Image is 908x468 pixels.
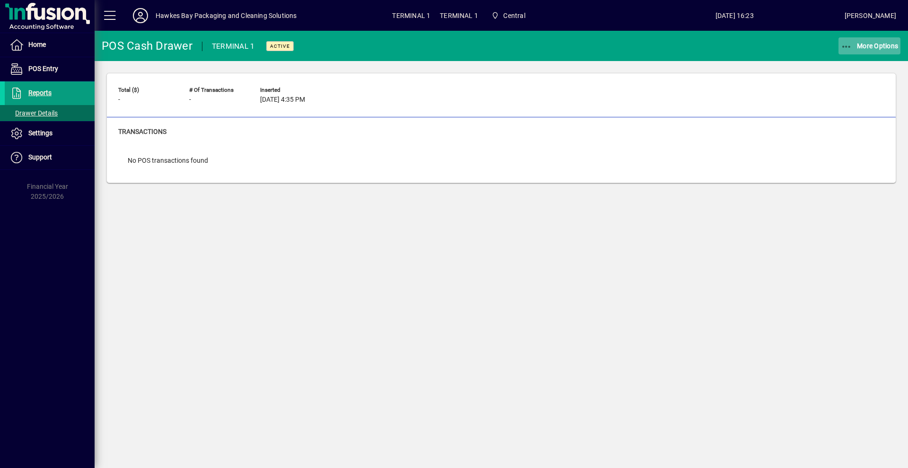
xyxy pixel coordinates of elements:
[5,57,95,81] a: POS Entry
[841,42,899,50] span: More Options
[189,87,246,93] span: # of Transactions
[28,65,58,72] span: POS Entry
[28,41,46,48] span: Home
[9,109,58,117] span: Drawer Details
[838,37,901,54] button: More Options
[625,8,845,23] span: [DATE] 16:23
[260,87,317,93] span: Inserted
[156,8,297,23] div: Hawkes Bay Packaging and Cleaning Solutions
[118,146,218,175] div: No POS transactions found
[118,87,175,93] span: Total ($)
[28,153,52,161] span: Support
[118,96,120,104] span: -
[270,43,290,49] span: Active
[440,8,478,23] span: TERMINAL 1
[118,128,166,135] span: Transactions
[212,39,255,54] div: TERMINAL 1
[488,7,529,24] span: Central
[5,33,95,57] a: Home
[5,146,95,169] a: Support
[503,8,525,23] span: Central
[28,129,52,137] span: Settings
[5,122,95,145] a: Settings
[102,38,192,53] div: POS Cash Drawer
[28,89,52,97] span: Reports
[189,96,191,104] span: -
[125,7,156,24] button: Profile
[845,8,896,23] div: [PERSON_NAME]
[5,105,95,121] a: Drawer Details
[260,96,305,104] span: [DATE] 4:35 PM
[392,8,430,23] span: TERMINAL 1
